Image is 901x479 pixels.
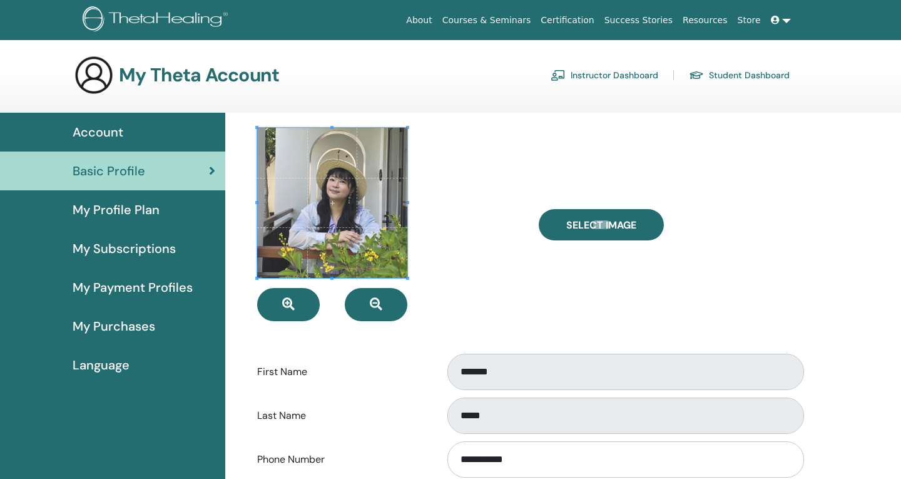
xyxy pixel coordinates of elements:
a: Store [733,9,766,32]
h3: My Theta Account [119,64,279,86]
span: Language [73,356,130,374]
span: Select Image [566,219,636,232]
img: generic-user-icon.jpg [74,55,114,95]
span: My Subscriptions [73,239,176,258]
label: Last Name [248,404,435,428]
input: Select Image [593,220,609,229]
span: Basic Profile [73,162,145,180]
a: Certification [536,9,599,32]
a: Resources [678,9,733,32]
label: First Name [248,360,435,384]
label: Phone Number [248,448,435,471]
span: My Payment Profiles [73,278,193,297]
a: Courses & Seminars [437,9,536,32]
span: My Profile Plan [73,200,160,219]
img: chalkboard-teacher.svg [551,70,566,81]
span: My Purchases [73,317,155,336]
a: Instructor Dashboard [551,65,658,85]
img: graduation-cap.svg [689,70,704,81]
img: logo.png [83,6,232,34]
span: Account [73,123,123,142]
a: Success Stories [599,9,678,32]
a: About [401,9,437,32]
a: Student Dashboard [689,65,790,85]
